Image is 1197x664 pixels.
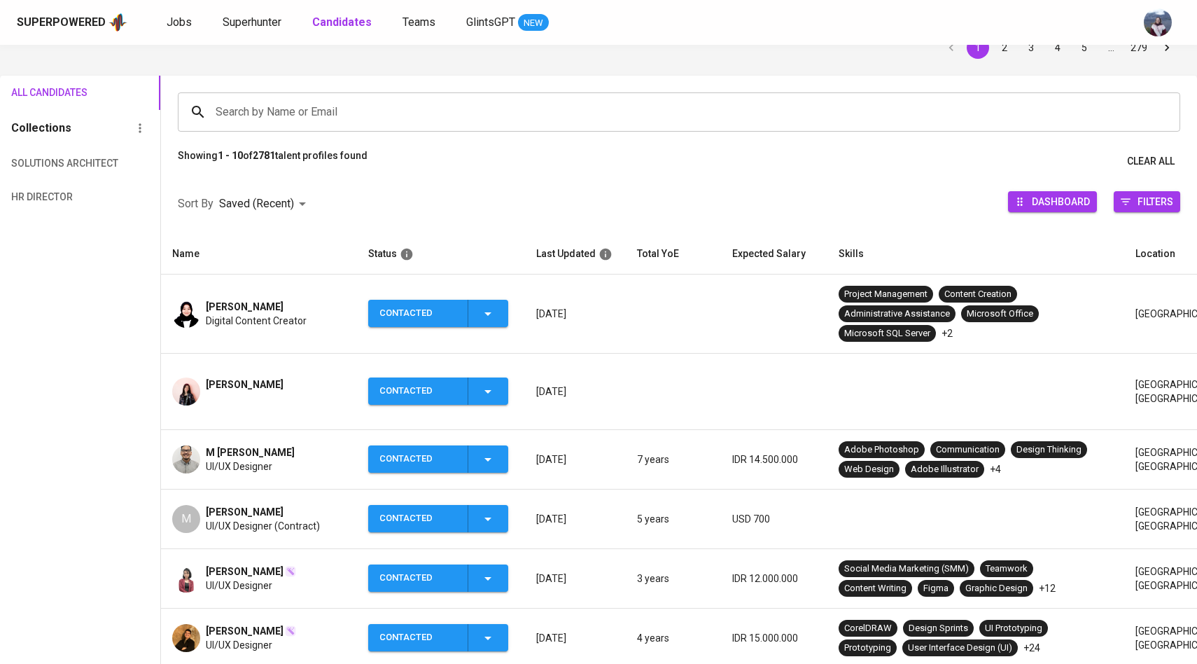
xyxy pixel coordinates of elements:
img: app logo [108,12,127,33]
th: Last Updated [525,234,626,275]
div: Microsoft SQL Server [844,327,930,340]
button: Clear All [1121,148,1180,174]
span: Dashboard [1032,192,1090,211]
th: Total YoE [626,234,721,275]
th: Status [357,234,525,275]
button: Go to page 5 [1073,36,1095,59]
button: Go to next page [1156,36,1178,59]
span: [PERSON_NAME] [206,624,283,638]
div: Content Creation [944,288,1011,301]
p: [DATE] [536,572,615,586]
a: Candidates [312,14,374,32]
span: UI/UX Designer [206,579,272,593]
a: Superpoweredapp logo [17,12,127,33]
div: Social Media Marketing (SMM) [844,562,969,576]
a: Superhunter [223,14,284,32]
span: Jobs [167,15,192,29]
span: NEW [518,16,549,30]
button: Contacted [368,445,508,473]
p: +24 [1023,641,1040,655]
p: [DATE] [536,452,615,466]
span: [PERSON_NAME] [206,378,283,392]
button: Contacted [368,378,508,405]
nav: pagination navigation [938,36,1180,59]
img: a5930c769d0f49d2e849143330fbb04a.png [172,565,200,593]
span: UI/UX Designer [206,638,272,652]
span: GlintsGPT [466,15,515,29]
p: 3 years [637,572,710,586]
button: Contacted [368,505,508,532]
button: Contacted [368,565,508,592]
div: Contacted [379,445,456,473]
p: [DATE] [536,307,615,321]
div: Contacted [379,378,456,405]
p: 4 years [637,631,710,645]
div: M [172,505,200,533]
button: Dashboard [1008,191,1097,212]
div: UI Prototyping [985,622,1042,635]
p: Showing of talent profiles found [178,148,367,174]
th: Expected Salary [721,234,827,275]
th: Name [161,234,357,275]
p: 7 years [637,452,710,466]
span: [PERSON_NAME] [206,300,283,314]
span: UI/UX Designer (Contract) [206,519,320,533]
span: Teams [402,15,435,29]
b: Candidates [312,15,372,29]
span: [PERSON_NAME] [206,505,283,519]
div: Superpowered [17,15,106,31]
p: [DATE] [536,631,615,645]
button: Go to page 4 [1046,36,1069,59]
img: magic_wand.svg [285,625,296,637]
p: [DATE] [536,512,615,526]
span: Superhunter [223,15,281,29]
img: magic_wand.svg [285,566,296,577]
span: All Candidates [11,84,87,102]
p: +12 [1039,581,1056,595]
img: christine.raharja@glints.com [1144,8,1172,36]
p: 5 years [637,512,710,526]
div: User Interface Design (UI) [908,642,1012,655]
span: M [PERSON_NAME] [206,445,295,459]
span: Clear All [1127,153,1175,170]
span: [PERSON_NAME] [206,565,283,579]
div: Design Sprints [909,622,968,635]
span: HR Director [11,188,87,206]
span: Digital Content Creator [206,314,307,328]
a: Teams [402,14,438,32]
b: 2781 [253,150,275,161]
div: Saved (Recent) [219,191,311,217]
div: Administrative Assistance [844,307,950,321]
div: Web Design [844,463,894,476]
th: Skills [827,234,1124,275]
div: Project Management [844,288,927,301]
img: 7d1824bd51d8c68d39dce60ea956a105.jpeg [172,445,200,473]
p: +4 [990,462,1001,476]
span: UI/UX Designer [206,459,272,473]
div: Communication [936,443,1000,457]
div: Adobe Photoshop [844,443,919,457]
p: IDR 12.000.000 [732,572,816,586]
div: Design Thinking [1016,443,1081,457]
p: IDR 14.500.000 [732,452,816,466]
img: 1b3271e3bb5d6e10510f1197490b0e87.jpg [172,300,200,328]
p: USD 700 [732,512,816,526]
div: Microsoft Office [967,307,1033,321]
div: CorelDRAW [844,622,892,635]
p: Saved (Recent) [219,195,294,212]
p: IDR 15.000.000 [732,631,816,645]
p: [DATE] [536,385,615,399]
h6: Collections [11,118,71,138]
button: Contacted [368,624,508,651]
button: Go to page 279 [1126,36,1151,59]
div: Teamwork [986,562,1028,576]
div: … [1100,41,1122,55]
a: GlintsGPT NEW [466,14,549,32]
button: Go to page 3 [1020,36,1042,59]
b: 1 - 10 [218,150,243,161]
a: Jobs [167,14,195,32]
p: +2 [941,326,953,340]
button: Contacted [368,300,508,327]
p: Sort By [178,195,213,212]
span: Solutions Architect [11,155,87,172]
